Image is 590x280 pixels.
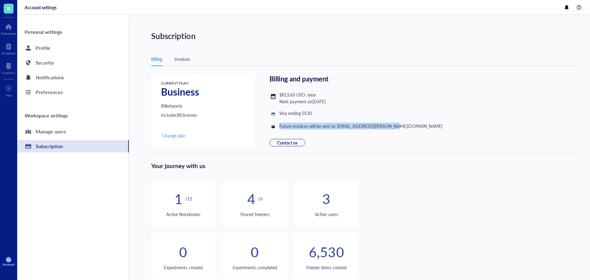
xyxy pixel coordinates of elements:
a: Preferences [17,86,129,98]
div: Billing and payment [269,73,442,84]
div: Visa ending 0130 [279,110,312,116]
div: Preferences [36,88,63,97]
div: Inventory [2,71,15,75]
span: Change plan [162,133,186,138]
div: Subscription [151,30,589,42]
div: Billing [151,56,162,62]
div: Account [3,262,15,266]
div: Next payment on [DATE] [279,98,326,105]
div: Dashboard [1,32,16,35]
div: 3 [322,195,330,202]
div: Security [36,58,54,67]
div: Experiments created [151,264,215,271]
div: Invoices [175,56,190,62]
div: Business [161,88,199,95]
div: Account settings [25,5,57,10]
button: Contact us [269,139,305,146]
div: Add [6,93,12,97]
div: Notebook [2,51,16,55]
a: Security [17,57,129,69]
div: Subscription [36,142,63,151]
div: Active users [294,211,359,218]
a: Dashboard [1,22,16,35]
div: / 6 [258,195,262,202]
div: Future invoices will be sent to [EMAIL_ADDRESS][PERSON_NAME][DOMAIN_NAME] [279,123,442,129]
span: 10 [177,112,183,118]
div: Experiments completed [223,264,287,271]
span: LL [7,258,10,262]
div: 0 [251,248,259,255]
div: 1 [175,195,183,202]
div: Workspace settings [17,108,129,123]
a: Notebook [2,41,16,55]
button: Change plan [161,132,187,139]
a: Manage users [17,125,129,138]
div: Manage users [36,127,66,136]
div: / 12 [185,195,192,202]
div: Freezer items created [294,264,359,271]
div: Notifications [36,73,64,82]
div: Includes licenses [161,112,199,118]
div: Your journey with us [151,154,579,170]
a: Inventory [2,61,15,75]
div: $813.60 USD / year [279,91,316,98]
div: Shared freezers [223,211,287,218]
div: Active Notebooks [151,211,215,218]
span: B [7,5,10,12]
div: CURRENT PLAN [161,81,199,86]
div: Profile [36,44,50,52]
span: Contact us [277,140,297,146]
a: Change plan [161,132,199,139]
a: Subscription [17,140,129,152]
div: Billed yearly [161,102,199,109]
a: Profile [17,42,129,54]
a: Notifications [17,71,129,84]
div: 6,530 [309,248,344,255]
div: Personal settings [17,25,129,39]
div: 4 [247,195,255,202]
div: 0 [179,248,187,255]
